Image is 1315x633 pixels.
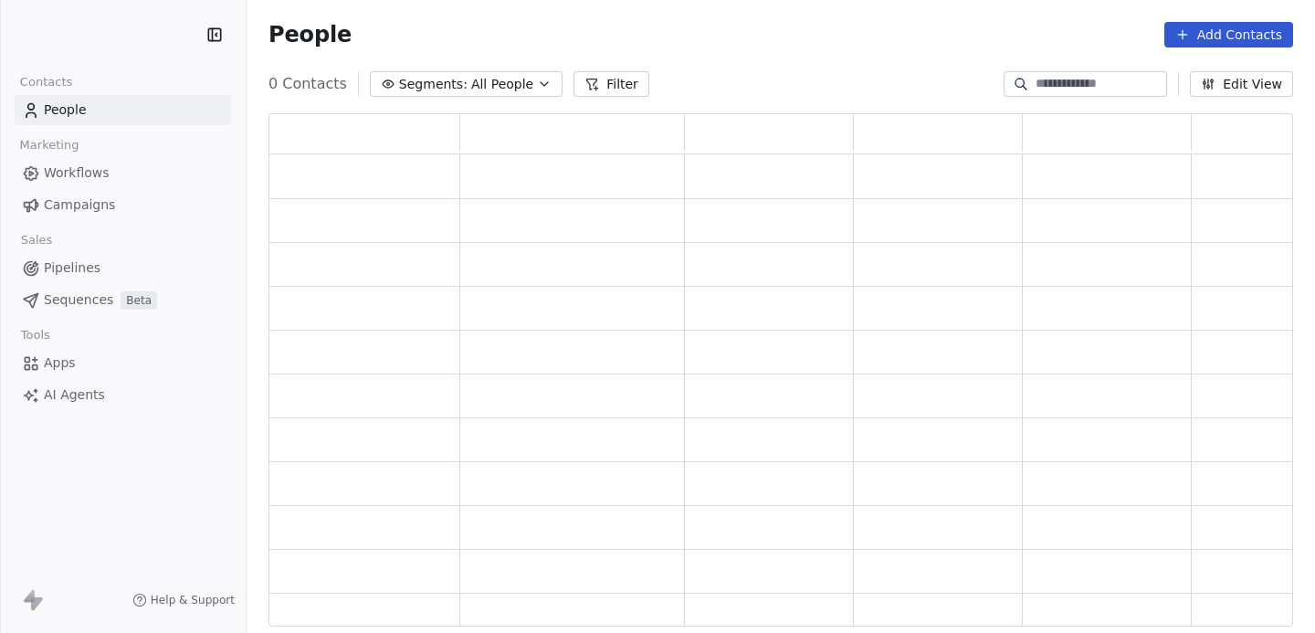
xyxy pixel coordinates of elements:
[15,190,231,220] a: Campaigns
[13,322,58,349] span: Tools
[15,158,231,188] a: Workflows
[15,285,231,315] a: SequencesBeta
[268,73,347,95] span: 0 Contacts
[44,353,76,373] span: Apps
[44,290,113,310] span: Sequences
[44,385,105,405] span: AI Agents
[15,380,231,410] a: AI Agents
[44,258,100,278] span: Pipelines
[121,291,157,310] span: Beta
[399,75,468,94] span: Segments:
[1164,22,1293,47] button: Add Contacts
[44,164,110,183] span: Workflows
[471,75,533,94] span: All People
[44,100,87,120] span: People
[44,195,115,215] span: Campaigns
[573,71,649,97] button: Filter
[15,95,231,125] a: People
[13,227,60,254] span: Sales
[15,348,231,378] a: Apps
[12,69,80,96] span: Contacts
[15,253,231,283] a: Pipelines
[151,593,235,607] span: Help & Support
[268,21,352,48] span: People
[132,593,235,607] a: Help & Support
[1190,71,1293,97] button: Edit View
[12,132,87,159] span: Marketing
